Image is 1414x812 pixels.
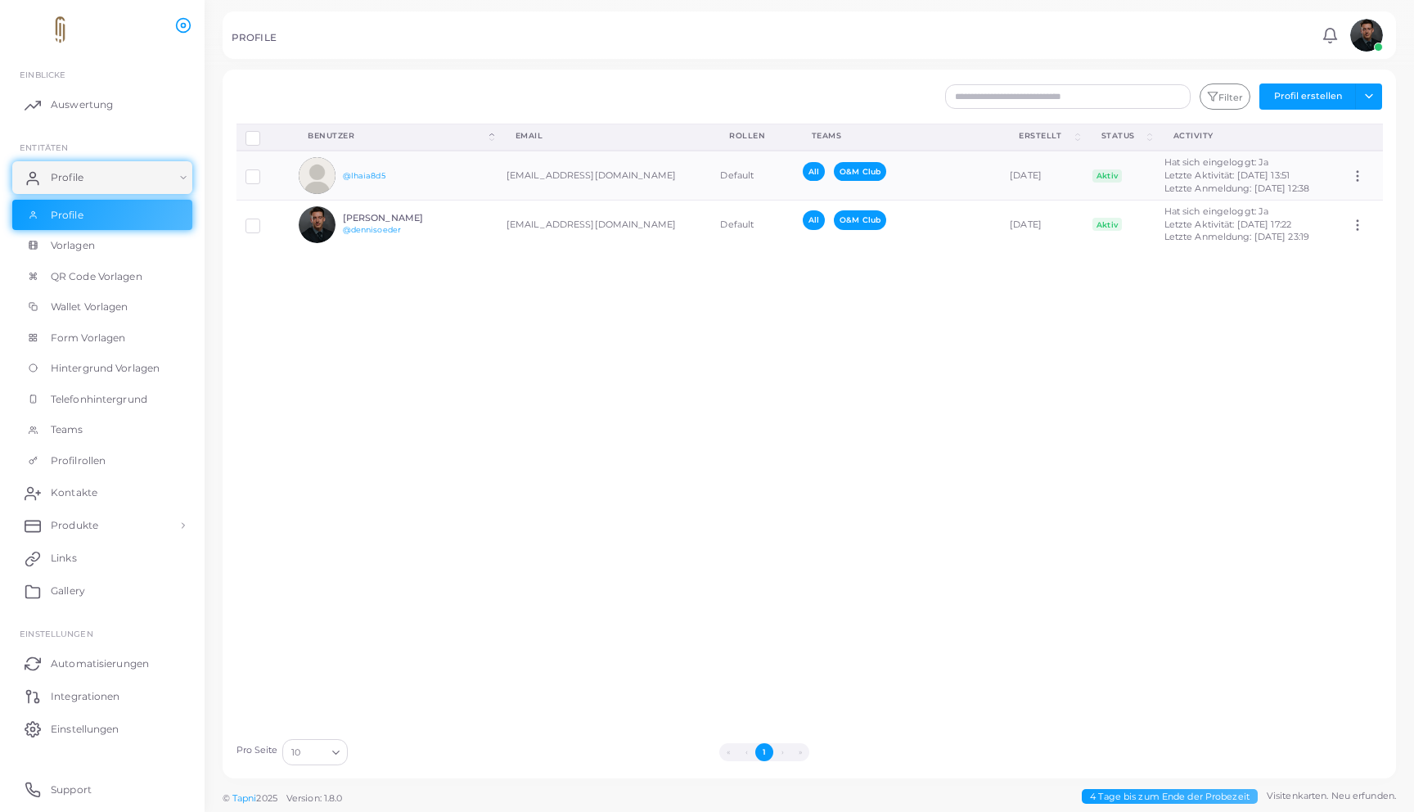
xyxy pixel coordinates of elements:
a: Links [12,542,192,575]
span: Vorlagen [51,238,95,253]
a: Gallery [12,575,192,607]
span: Einstellungen [51,722,119,737]
span: ENTITÄTEN [20,142,68,152]
td: [DATE] [1001,151,1083,200]
span: Aktiv [1092,218,1123,231]
span: Telefonhintergrund [51,392,147,407]
span: Letzte Aktivität: [DATE] 17:22 [1164,219,1291,230]
a: Profilrollen [12,445,192,476]
img: avatar [299,157,335,194]
span: 2025 [256,792,277,805]
span: Form Vorlagen [51,331,125,345]
td: [EMAIL_ADDRESS][DOMAIN_NAME] [498,151,712,200]
a: avatar [1345,19,1387,52]
a: Integrationen [12,679,192,712]
td: [EMAIL_ADDRESS][DOMAIN_NAME] [498,201,712,249]
div: Email [516,130,694,142]
a: Tapni [232,792,257,804]
div: Erstellt [1019,130,1071,142]
span: Profilrollen [51,453,106,468]
span: Profile [51,170,83,185]
span: Teams [51,422,83,437]
a: @dennisoeder [343,225,401,234]
span: O&M Club [834,162,886,181]
span: All [803,210,825,229]
div: Benutzer [308,130,485,142]
span: Links [51,551,77,566]
a: Teams [12,414,192,445]
span: Letzte Anmeldung: [DATE] 23:19 [1164,231,1309,242]
a: Vorlagen [12,230,192,261]
span: Hintergrund Vorlagen [51,361,160,376]
div: activity [1173,130,1324,142]
span: Letzte Aktivität: [DATE] 13:51 [1164,169,1290,181]
span: Support [51,783,92,797]
div: Search for option [282,739,348,765]
h5: PROFILE [232,32,277,43]
span: Letzte Anmeldung: [DATE] 12:38 [1164,183,1309,194]
span: Kontakte [51,485,97,500]
div: Status [1101,130,1144,142]
h6: [PERSON_NAME] [343,213,463,223]
button: Profil erstellen [1259,83,1356,110]
span: Auswertung [51,97,113,112]
span: Version: 1.8.0 [286,792,343,804]
span: Automatisierungen [51,656,149,671]
span: © [223,792,342,805]
a: Produkte [12,509,192,542]
th: Row-selection [236,124,290,151]
div: Teams [812,130,983,142]
span: Profile [51,208,83,223]
span: QR Code Vorlagen [51,269,142,284]
a: Profile [12,200,192,231]
ul: Pagination [353,743,1177,761]
img: logo [15,16,106,46]
span: Hat sich eingeloggt: Ja [1164,156,1269,168]
td: Default [711,151,793,200]
span: All [803,162,825,181]
span: Aktiv [1092,169,1123,183]
a: Form Vorlagen [12,323,192,354]
a: QR Code Vorlagen [12,261,192,292]
img: avatar [1350,19,1383,52]
a: Support [12,773,192,805]
button: Go to page 1 [755,743,773,761]
a: @lhaia8d5 [343,171,385,180]
span: O&M Club [834,210,886,229]
a: Einstellungen [12,712,192,745]
span: 10 [291,744,300,761]
span: EINBLICKE [20,70,65,79]
input: Search for option [302,743,326,761]
span: 4 Tage bis zum Ende der Probezeit [1082,789,1258,805]
img: avatar [299,206,335,243]
th: Action [1341,124,1382,151]
label: Pro Seite [236,744,278,757]
button: Filter [1200,83,1250,110]
a: Wallet Vorlagen [12,291,192,323]
a: Automatisierungen [12,647,192,679]
a: Kontakte [12,476,192,509]
span: Gallery [51,584,85,598]
a: Hintergrund Vorlagen [12,353,192,384]
span: Integrationen [51,689,119,704]
td: [DATE] [1001,201,1083,249]
a: Profile [12,161,192,194]
td: Default [711,201,793,249]
span: Visitenkarten. Neu erfunden. [1267,789,1396,803]
span: Einstellungen [20,629,92,638]
span: Wallet Vorlagen [51,300,128,314]
a: Auswertung [12,88,192,121]
div: Rollen [729,130,775,142]
span: Produkte [51,518,98,533]
a: Telefonhintergrund [12,384,192,415]
span: Hat sich eingeloggt: Ja [1164,205,1269,217]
